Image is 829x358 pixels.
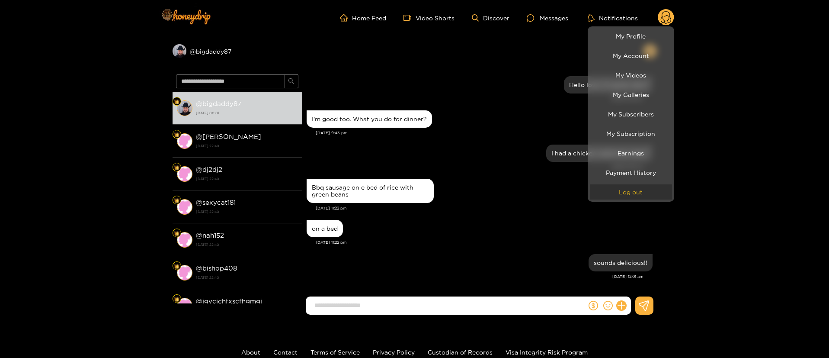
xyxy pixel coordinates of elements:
a: My Videos [590,68,672,83]
button: Log out [590,184,672,200]
a: Payment History [590,165,672,180]
a: My Account [590,48,672,63]
a: Earnings [590,145,672,161]
a: My Subscribers [590,106,672,122]
a: My Subscription [590,126,672,141]
a: My Galleries [590,87,672,102]
a: My Profile [590,29,672,44]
